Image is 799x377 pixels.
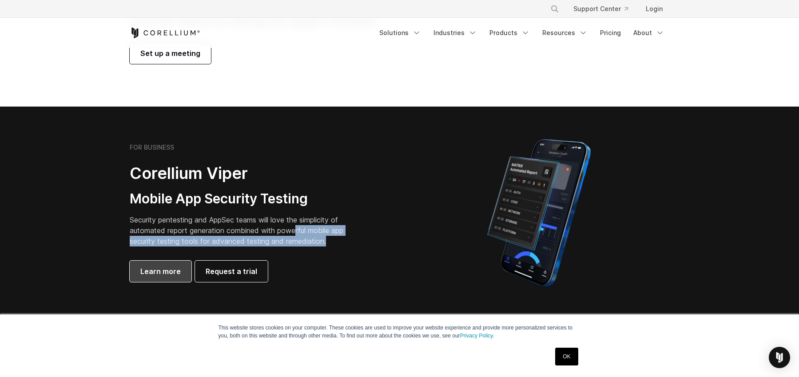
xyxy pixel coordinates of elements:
[628,25,670,41] a: About
[537,25,593,41] a: Resources
[130,214,357,246] p: Security pentesting and AppSec teams will love the simplicity of automated report generation comb...
[484,25,535,41] a: Products
[374,25,426,41] a: Solutions
[140,48,200,59] span: Set up a meeting
[595,25,626,41] a: Pricing
[130,28,200,38] a: Corellium Home
[130,143,174,151] h6: FOR BUSINESS
[130,261,191,282] a: Learn more
[460,333,494,339] a: Privacy Policy.
[555,348,578,365] a: OK
[769,347,790,368] div: Open Intercom Messenger
[219,324,581,340] p: This website stores cookies on your computer. These cookies are used to improve your website expe...
[472,135,606,290] img: Corellium MATRIX automated report on iPhone showing app vulnerability test results across securit...
[140,266,181,277] span: Learn more
[374,25,670,41] div: Navigation Menu
[540,1,670,17] div: Navigation Menu
[195,261,268,282] a: Request a trial
[547,1,563,17] button: Search
[566,1,635,17] a: Support Center
[130,163,357,183] h2: Corellium Viper
[206,266,257,277] span: Request a trial
[639,1,670,17] a: Login
[130,190,357,207] h3: Mobile App Security Testing
[130,43,211,64] a: Set up a meeting
[428,25,482,41] a: Industries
